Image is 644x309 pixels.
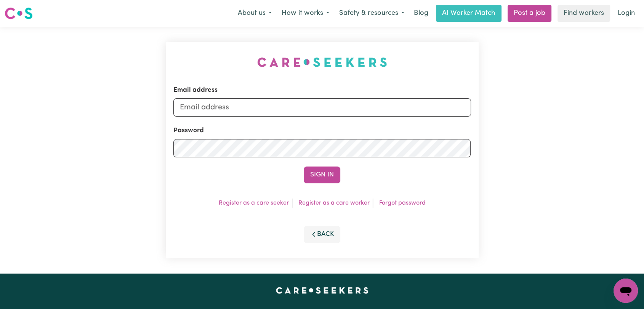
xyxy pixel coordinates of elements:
a: Post a job [508,5,551,22]
a: Find workers [557,5,610,22]
a: Blog [409,5,433,22]
button: About us [233,5,277,21]
img: Careseekers logo [5,6,33,20]
button: Back [304,226,340,243]
a: AI Worker Match [436,5,501,22]
input: Email address [173,98,471,117]
iframe: Button to launch messaging window [614,279,638,303]
button: Sign In [304,167,340,183]
a: Careseekers logo [5,5,33,22]
a: Register as a care seeker [219,200,289,206]
a: Register as a care worker [298,200,370,206]
label: Password [173,126,204,136]
a: Forgot password [379,200,426,206]
button: Safety & resources [334,5,409,21]
a: Careseekers home page [276,287,368,293]
label: Email address [173,85,218,95]
button: How it works [277,5,334,21]
a: Login [613,5,639,22]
